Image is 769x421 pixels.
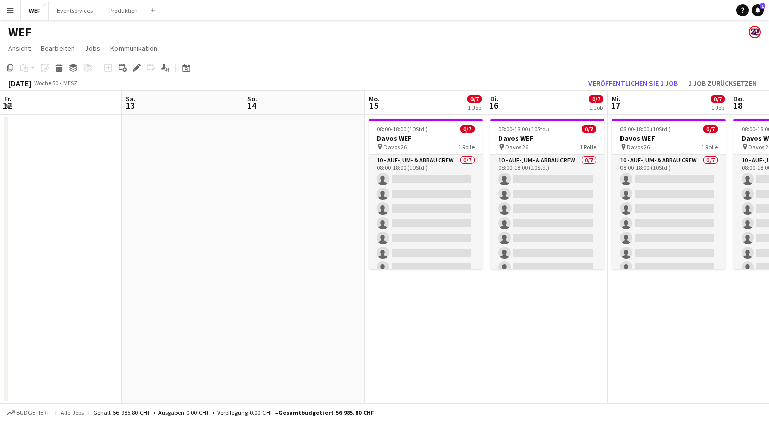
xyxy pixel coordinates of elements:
span: 08:00-18:00 (10Std.) [377,125,428,133]
a: 1 [752,4,764,16]
h3: Davos WEF [612,134,726,143]
span: 0/7 [711,95,725,103]
button: Budgetiert [5,407,51,418]
span: 1 Rolle [458,143,475,151]
span: 14 [246,100,257,111]
span: Gesamtbudgetiert 56 985.80 CHF [278,409,374,416]
button: 1 Job zurücksetzen [684,77,761,90]
h3: Davos WEF [490,134,604,143]
span: Davos 26 [383,143,407,151]
span: 16 [489,100,499,111]
span: 0/7 [582,125,596,133]
app-card-role: 10 - Auf-, Um- & Abbau Crew0/708:00-18:00 (10Std.) [369,155,483,278]
span: 1 [760,3,765,9]
a: Jobs [81,42,104,55]
div: 1 Job [589,104,603,111]
span: Davos 26 [505,143,528,151]
app-user-avatar: Team Zeitpol [749,26,761,38]
button: Eventservices [49,1,101,20]
button: Produktion [101,1,146,20]
span: 0/7 [460,125,475,133]
span: Do. [733,94,744,103]
span: 13 [124,100,136,111]
span: Di. [490,94,499,103]
span: Budgetiert [16,409,50,416]
span: Mi. [612,94,621,103]
button: Veröffentlichen Sie 1 Job [584,77,682,90]
app-job-card: 08:00-18:00 (10Std.)0/7Davos WEF Davos 261 Rolle10 - Auf-, Um- & Abbau Crew0/708:00-18:00 (10Std.) [612,119,726,269]
span: Kommunikation [110,44,157,53]
h3: Davos WEF [369,134,483,143]
span: 18 [732,100,744,111]
a: Ansicht [4,42,35,55]
h1: WEF [8,24,32,40]
span: 08:00-18:00 (10Std.) [620,125,671,133]
span: Ansicht [8,44,31,53]
div: 1 Job [711,104,724,111]
span: Bearbeiten [41,44,75,53]
span: 1 Rolle [580,143,596,151]
span: 1 Rolle [701,143,718,151]
button: WEF [21,1,49,20]
span: So. [247,94,257,103]
app-job-card: 08:00-18:00 (10Std.)0/7Davos WEF Davos 261 Rolle10 - Auf-, Um- & Abbau Crew0/708:00-18:00 (10Std.) [369,119,483,269]
span: Jobs [85,44,100,53]
span: 08:00-18:00 (10Std.) [498,125,549,133]
div: Gehalt 56 985.80 CHF + Ausgaben 0.00 CHF + Verpflegung 0.00 CHF = [93,409,374,416]
app-card-role: 10 - Auf-, Um- & Abbau Crew0/708:00-18:00 (10Std.) [490,155,604,278]
span: 15 [367,100,380,111]
div: MESZ [63,79,77,87]
span: 12 [3,100,12,111]
span: Davos 26 [627,143,650,151]
span: 0/7 [589,95,603,103]
app-card-role: 10 - Auf-, Um- & Abbau Crew0/708:00-18:00 (10Std.) [612,155,726,278]
a: Bearbeiten [37,42,79,55]
div: 1 Job [468,104,481,111]
span: 0/7 [467,95,482,103]
div: [DATE] [8,78,32,88]
span: Mo. [369,94,380,103]
a: Kommunikation [106,42,161,55]
span: Alle Jobs [60,409,84,416]
span: Woche 50 [34,79,59,87]
app-job-card: 08:00-18:00 (10Std.)0/7Davos WEF Davos 261 Rolle10 - Auf-, Um- & Abbau Crew0/708:00-18:00 (10Std.) [490,119,604,269]
span: Fr. [4,94,12,103]
span: Sa. [126,94,136,103]
span: 17 [610,100,621,111]
span: 0/7 [703,125,718,133]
